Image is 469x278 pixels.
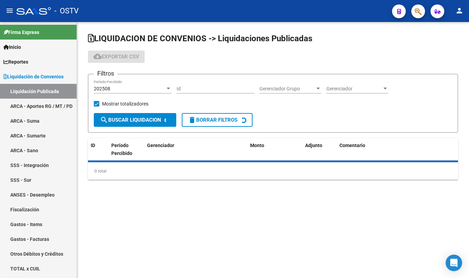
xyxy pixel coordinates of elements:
span: Firma Express [3,29,39,36]
span: Mostrar totalizadores [102,100,148,108]
mat-icon: cloud_download [93,52,102,60]
span: Período Percibido [111,143,132,156]
span: - OSTV [54,3,79,19]
span: Adjunto [305,143,322,148]
datatable-header-cell: Período Percibido [109,138,134,168]
div: Open Intercom Messenger [446,255,462,271]
span: Borrar Filtros [188,117,237,123]
div: 0 total [88,163,458,180]
span: Comentario [339,143,365,148]
span: Liquidación de Convenios [3,73,64,80]
span: Buscar Liquidacion [100,117,161,123]
mat-icon: delete [188,116,196,124]
span: Exportar CSV [93,54,139,60]
span: Gerenciador [326,86,382,92]
span: Gerenciador [147,143,174,148]
mat-icon: search [100,116,108,124]
datatable-header-cell: Adjunto [302,138,337,168]
button: Borrar Filtros [182,113,253,127]
span: Inicio [3,43,21,51]
datatable-header-cell: Comentario [337,138,458,168]
button: Exportar CSV [88,51,145,63]
span: Monto [250,143,264,148]
span: 202508 [94,86,110,91]
span: ID [91,143,95,148]
datatable-header-cell: Monto [247,138,302,168]
button: Buscar Liquidacion [94,113,176,127]
datatable-header-cell: Gerenciador [144,138,247,168]
span: Reportes [3,58,28,66]
mat-icon: menu [5,7,14,15]
span: Gerenciador Grupo [259,86,315,92]
datatable-header-cell: ID [88,138,109,168]
span: LIQUIDACION DE CONVENIOS -> Liquidaciones Publicadas [88,34,312,43]
mat-icon: person [455,7,464,15]
h3: Filtros [94,69,118,78]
